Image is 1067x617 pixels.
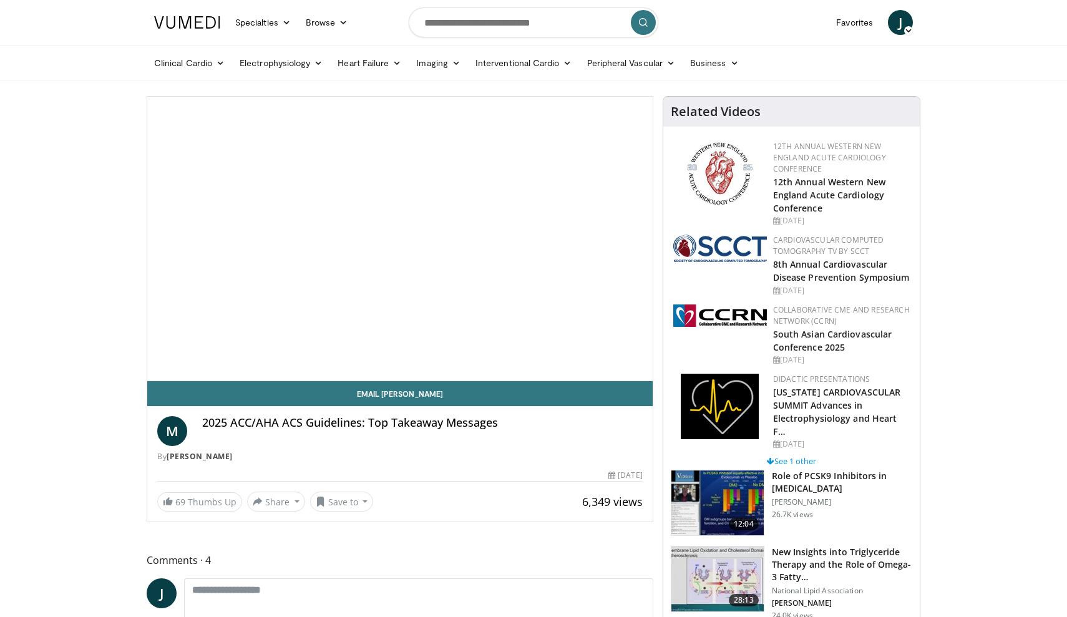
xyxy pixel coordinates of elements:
a: 12th Annual Western New England Acute Cardiology Conference [773,141,886,174]
a: J [147,578,177,608]
a: [PERSON_NAME] [167,451,233,462]
a: Clinical Cardio [147,51,232,75]
a: 8th Annual Cardiovascular Disease Prevention Symposium [773,258,910,283]
input: Search topics, interventions [409,7,658,37]
a: Electrophysiology [232,51,330,75]
img: 1860aa7a-ba06-47e3-81a4-3dc728c2b4cf.png.150x105_q85_autocrop_double_scale_upscale_version-0.2.png [681,374,759,439]
a: Peripheral Vascular [580,51,683,75]
div: By [157,451,643,462]
img: 0954f259-7907-4053-a817-32a96463ecc8.png.150x105_q85_autocrop_double_scale_upscale_version-0.2.png [685,141,754,206]
a: 12th Annual Western New England Acute Cardiology Conference [773,176,885,214]
div: [DATE] [773,439,910,450]
p: 26.7K views [772,510,813,520]
img: VuMedi Logo [154,16,220,29]
a: Interventional Cardio [468,51,580,75]
img: a04ee3ba-8487-4636-b0fb-5e8d268f3737.png.150x105_q85_autocrop_double_scale_upscale_version-0.2.png [673,304,767,327]
a: Cardiovascular Computed Tomography TV by SCCT [773,235,884,256]
h4: 2025 ACC/AHA ACS Guidelines: Top Takeaway Messages [202,416,643,430]
p: National Lipid Association [772,586,912,596]
a: Email [PERSON_NAME] [147,381,653,406]
div: [DATE] [773,354,910,366]
h4: Related Videos [671,104,761,119]
p: [PERSON_NAME] [772,497,912,507]
button: Share [247,492,305,512]
a: South Asian Cardiovascular Conference 2025 [773,328,892,353]
span: 6,349 views [582,494,643,509]
a: Heart Failure [330,51,409,75]
a: 12:04 Role of PCSK9 Inhibitors in [MEDICAL_DATA] [PERSON_NAME] 26.7K views [671,470,912,536]
video-js: Video Player [147,97,653,381]
a: Collaborative CME and Research Network (CCRN) [773,304,910,326]
a: 69 Thumbs Up [157,492,242,512]
a: Favorites [829,10,880,35]
a: J [888,10,913,35]
a: Browse [298,10,356,35]
p: [PERSON_NAME] [772,598,912,608]
a: [US_STATE] CARDIOVASCULAR SUMMIT Advances in Electrophysiology and Heart F… [773,386,901,437]
img: 51a70120-4f25-49cc-93a4-67582377e75f.png.150x105_q85_autocrop_double_scale_upscale_version-0.2.png [673,235,767,262]
a: Specialties [228,10,298,35]
img: 45ea033d-f728-4586-a1ce-38957b05c09e.150x105_q85_crop-smart_upscale.jpg [671,547,764,611]
div: [DATE] [773,285,910,296]
a: Imaging [409,51,468,75]
div: [DATE] [773,215,910,226]
div: [DATE] [608,470,642,481]
span: 12:04 [729,518,759,530]
span: 69 [175,496,185,508]
a: See 1 other [767,455,816,467]
img: 3346fd73-c5f9-4d1f-bb16-7b1903aae427.150x105_q85_crop-smart_upscale.jpg [671,470,764,535]
a: M [157,416,187,446]
span: Comments 4 [147,552,653,568]
div: Didactic Presentations [773,374,910,385]
button: Save to [310,492,374,512]
h3: Role of PCSK9 Inhibitors in [MEDICAL_DATA] [772,470,912,495]
a: Business [683,51,746,75]
span: 28:13 [729,594,759,606]
h3: New Insights into Triglyceride Therapy and the Role of Omega-3 Fatty… [772,546,912,583]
